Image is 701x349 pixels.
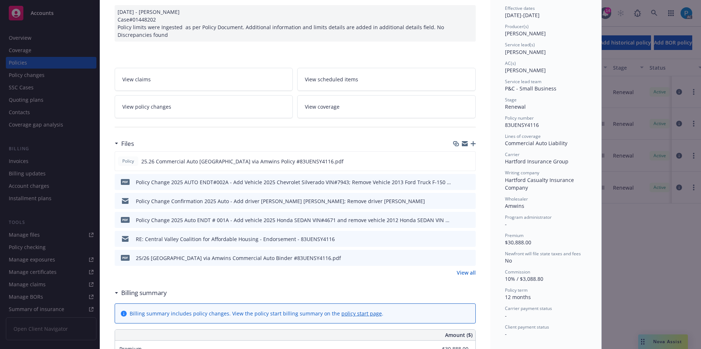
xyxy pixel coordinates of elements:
div: Commercial Auto Liability [505,139,587,147]
span: AC(s) [505,60,516,66]
span: 83UENSY4116 [505,121,539,128]
span: pdf [121,217,130,222]
span: - [505,221,507,228]
span: Policy term [505,287,528,293]
div: Files [115,139,134,148]
span: Program administrator [505,214,552,220]
span: Carrier payment status [505,305,552,311]
span: Policy number [505,115,534,121]
span: 10% / $3,088.80 [505,275,543,282]
span: Policy [121,158,135,164]
button: preview file [466,158,472,165]
span: Commission [505,269,530,275]
span: Service lead team [505,78,541,85]
span: Carrier [505,151,520,158]
div: Policy Change 2025 Auto ENDT # 001A - Add vehicle 2025 Honda SEDAN VIN#4671 and remove vehicle 20... [136,216,452,224]
span: Stage [505,97,517,103]
div: [DATE] - [PERSON_NAME] Case#01448202 Policy limits were Ingested as per Policy Document. Addition... [115,5,476,42]
button: download file [454,158,460,165]
a: View policy changes [115,95,293,118]
a: View all [457,269,476,276]
span: View policy changes [122,103,171,110]
span: - [505,330,507,337]
span: Newfront will file state taxes and fees [505,251,581,257]
div: Policy Change 2025 AUTO ENDT#002A - Add Vehicle 2025 Chevrolet Silverado VIN#7943; Remove Vehicle... [136,178,452,186]
a: View scheduled items [297,68,476,91]
a: View claims [115,68,293,91]
div: Billing summary [115,288,167,298]
span: pdf [121,255,130,260]
button: download file [455,254,460,262]
span: [PERSON_NAME] [505,49,546,55]
span: View scheduled items [305,75,358,83]
button: download file [455,178,460,186]
span: View coverage [305,103,340,110]
span: Effective dates [505,5,535,11]
span: Amount ($) [445,331,472,339]
a: policy start page [341,310,382,317]
div: 25/26 [GEOGRAPHIC_DATA] via Amwins Commercial Auto Binder #83UENSY4116.pdf [136,254,341,262]
span: Lines of coverage [505,133,541,139]
button: download file [455,235,460,243]
span: Service lead(s) [505,42,535,48]
div: Billing summary includes policy changes. View the policy start billing summary on the . [130,310,383,317]
span: pdf [121,179,130,185]
span: Amwins [505,202,524,209]
span: Hartford Insurance Group [505,158,568,165]
button: preview file [466,178,473,186]
span: - [505,312,507,319]
div: [DATE] - [DATE] [505,5,587,19]
span: Wholesaler [505,196,528,202]
h3: Files [121,139,134,148]
span: Premium [505,232,524,239]
h3: Billing summary [121,288,167,298]
span: $30,888.00 [505,239,531,246]
span: [PERSON_NAME] [505,67,546,74]
span: No [505,257,512,264]
span: [PERSON_NAME] [505,30,546,37]
span: Client payment status [505,324,549,330]
button: download file [455,197,460,205]
div: RE: Central Valley Coalition for Affordable Housing - Endorsement - 83UENSY4116 [136,235,335,243]
button: preview file [466,216,473,224]
button: download file [455,216,460,224]
span: Producer(s) [505,23,529,30]
button: preview file [466,197,473,205]
button: preview file [466,254,473,262]
a: View coverage [297,95,476,118]
span: P&C - Small Business [505,85,556,92]
div: Policy Change Confirmation 2025 Auto - Add driver [PERSON_NAME] [PERSON_NAME]; Remove driver [PER... [136,197,425,205]
button: preview file [466,235,473,243]
span: Writing company [505,170,539,176]
span: Renewal [505,103,526,110]
span: 25.26 Commercial Auto [GEOGRAPHIC_DATA] via Amwins Policy #83UENSY4116.pdf [141,158,344,165]
span: View claims [122,75,151,83]
span: Hartford Casualty Insurance Company [505,177,575,191]
span: 12 months [505,294,531,300]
